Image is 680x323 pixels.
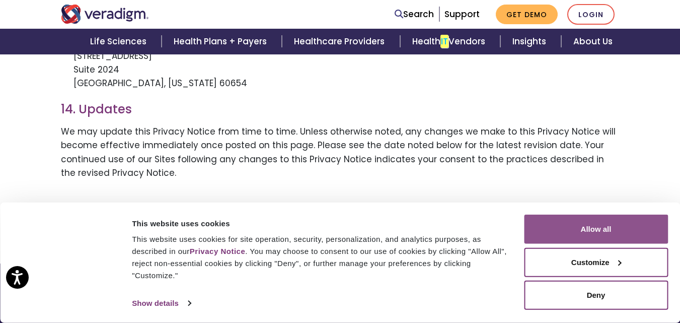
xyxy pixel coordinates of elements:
[440,35,448,48] em: IT
[567,4,615,25] a: Login
[162,29,282,54] a: Health Plans + Payers
[132,217,512,229] div: This website uses cookies
[400,29,500,54] a: HealthITVendors
[524,281,668,310] button: Deny
[500,29,561,54] a: Insights
[395,8,434,21] a: Search
[132,233,512,282] div: This website uses cookies for site operation, security, personalization, and analytics purposes, ...
[61,125,620,180] p: We may update this Privacy Notice from time to time. Unless otherwise noted, any changes we make ...
[190,247,245,255] a: Privacy Notice
[524,247,668,277] button: Customize
[61,5,149,24] img: Veradigm logo
[132,296,190,311] a: Show details
[444,8,480,20] a: Support
[524,215,668,244] button: Allow all
[561,29,625,54] a: About Us
[282,29,400,54] a: Healthcare Providers
[61,102,620,117] h3: 14. Updates
[78,29,162,54] a: Life Sciences
[496,5,558,24] a: Get Demo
